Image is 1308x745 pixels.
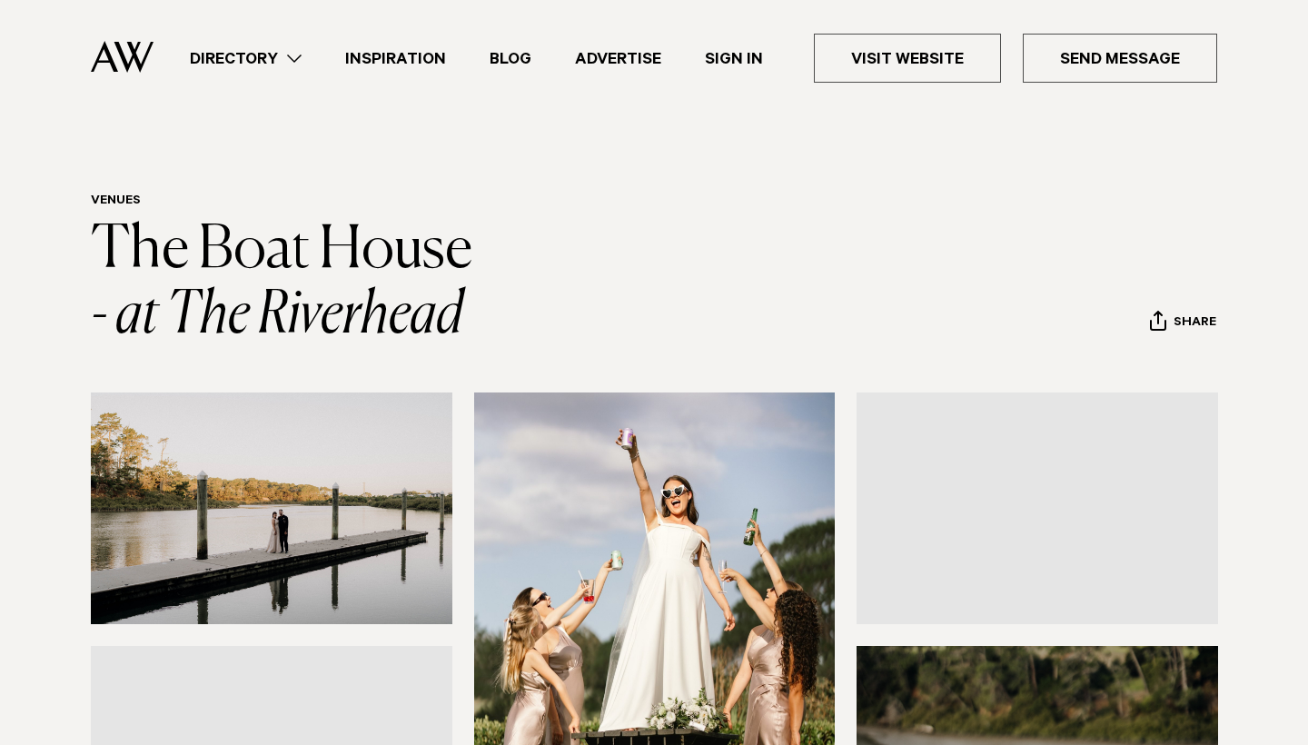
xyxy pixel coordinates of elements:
img: Auckland Weddings Logo [91,41,154,73]
span: Share [1174,315,1216,333]
a: Advertise [553,46,683,71]
button: Share [1149,310,1217,337]
a: Visit Website [814,34,1001,83]
a: Directory [168,46,323,71]
a: Blog [468,46,553,71]
a: groomsmen auckland wedding [857,392,1218,624]
a: The Boat House - at The Riverhead [91,222,472,345]
a: Send Message [1023,34,1217,83]
a: Inspiration [323,46,468,71]
a: Sign In [683,46,785,71]
a: Venues [91,194,141,209]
